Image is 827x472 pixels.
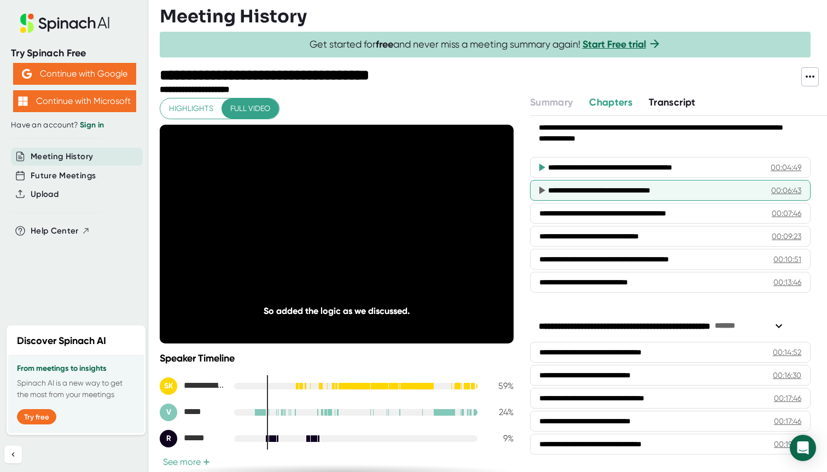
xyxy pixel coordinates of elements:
[649,95,696,110] button: Transcript
[160,98,222,119] button: Highlights
[160,377,225,395] div: Santhosh Kumar
[160,352,514,364] div: Speaker Timeline
[160,6,307,27] h3: Meeting History
[773,347,801,358] div: 00:14:52
[773,370,801,381] div: 00:16:30
[160,404,177,421] div: V
[771,162,801,173] div: 00:04:49
[13,63,136,85] button: Continue with Google
[530,95,573,110] button: Summary
[11,120,138,130] div: Have an account?
[771,185,801,196] div: 00:06:43
[169,102,213,115] span: Highlights
[376,38,393,50] b: free
[583,38,646,50] a: Start Free trial
[195,306,478,316] div: So added the logic as we discussed.
[530,96,573,108] span: Summary
[31,225,90,237] button: Help Center
[774,439,801,450] div: 00:19:23
[13,90,136,112] button: Continue with Microsoft
[649,96,696,108] span: Transcript
[486,381,514,391] div: 59 %
[222,98,279,119] button: Full video
[31,150,93,163] button: Meeting History
[772,231,801,242] div: 00:09:23
[230,102,270,115] span: Full video
[17,334,106,348] h2: Discover Spinach AI
[589,95,632,110] button: Chapters
[31,225,79,237] span: Help Center
[774,393,801,404] div: 00:17:46
[11,47,138,60] div: Try Spinach Free
[203,458,210,467] span: +
[773,254,801,265] div: 00:10:51
[4,446,22,463] button: Collapse sidebar
[160,430,225,447] div: Rakesh
[17,364,135,373] h3: From meetings to insights
[486,407,514,417] div: 24 %
[774,416,801,427] div: 00:17:46
[22,69,32,79] img: Aehbyd4JwY73AAAAAElFTkSuQmCC
[589,96,632,108] span: Chapters
[31,170,96,182] button: Future Meetings
[772,208,801,219] div: 00:07:46
[160,377,177,395] div: SK
[80,120,104,130] a: Sign in
[310,38,661,51] span: Get started for and never miss a meeting summary again!
[160,430,177,447] div: R
[17,409,56,424] button: Try free
[31,188,59,201] button: Upload
[160,404,225,421] div: Vijay
[486,433,514,444] div: 9 %
[773,277,801,288] div: 00:13:46
[160,456,213,468] button: See more+
[17,377,135,400] p: Spinach AI is a new way to get the most from your meetings
[790,435,816,461] div: Open Intercom Messenger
